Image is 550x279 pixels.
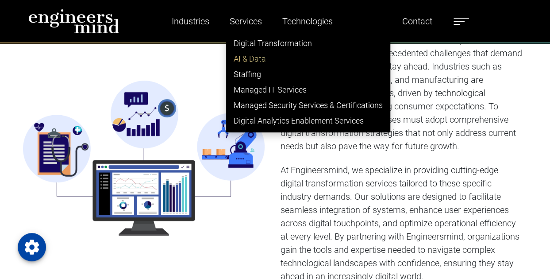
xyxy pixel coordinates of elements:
[227,113,390,128] a: Digital Analytics Enablement Services
[226,31,390,132] ul: Industries
[227,51,390,66] a: AI & Data
[226,11,265,31] a: Services
[227,82,390,97] a: Managed IT Services
[227,66,390,82] a: Staffing
[227,97,390,113] a: Managed Security Services & Certifications
[279,11,336,31] a: Technologies
[23,81,265,236] img: industry
[28,9,119,34] img: logo
[168,11,213,31] a: Industries
[399,11,436,31] a: Contact
[227,35,390,51] a: Digital Transformation
[281,33,522,153] p: In [DATE] rapidly evolving business landscape, organizations face unprecedented challenges that d...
